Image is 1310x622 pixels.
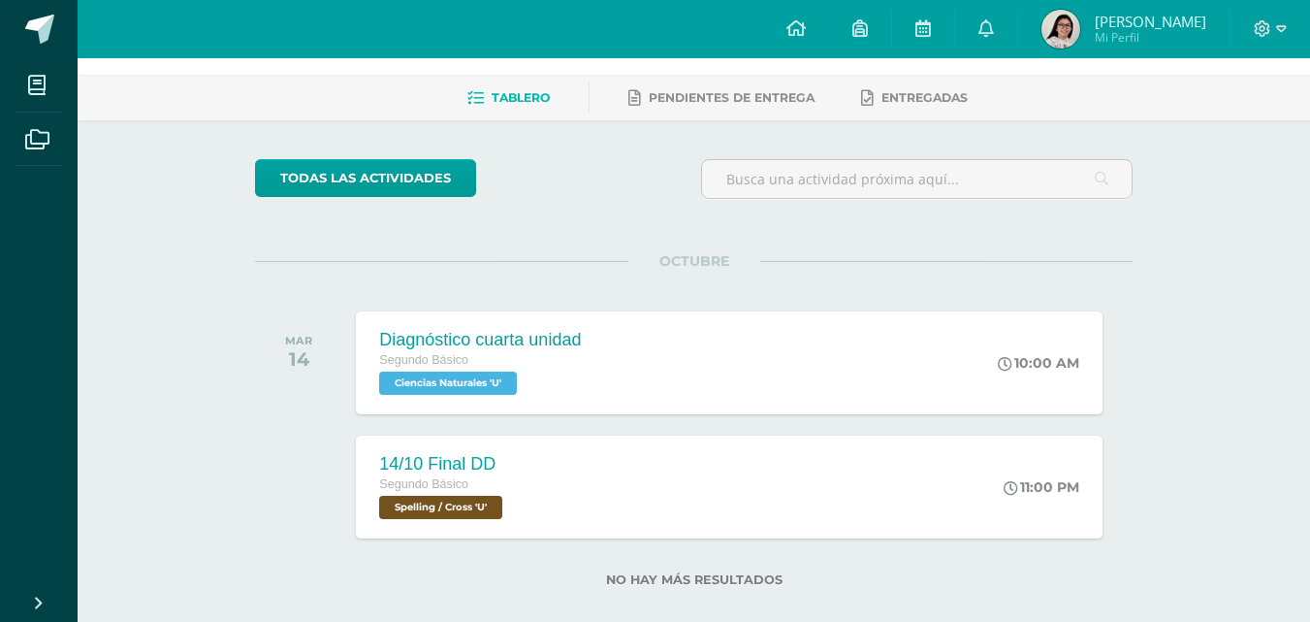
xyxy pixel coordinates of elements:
[861,82,968,114] a: Entregadas
[628,252,760,270] span: OCTUBRE
[998,354,1079,372] div: 10:00 AM
[492,90,550,105] span: Tablero
[467,82,550,114] a: Tablero
[285,334,312,347] div: MAR
[379,496,502,519] span: Spelling / Cross 'U'
[1004,478,1079,496] div: 11:00 PM
[379,477,468,491] span: Segundo Básico
[255,159,476,197] a: todas las Actividades
[649,90,815,105] span: Pendientes de entrega
[285,347,312,371] div: 14
[379,372,517,395] span: Ciencias Naturales 'U'
[379,330,581,350] div: Diagnóstico cuarta unidad
[379,454,507,475] div: 14/10 Final DD
[628,82,815,114] a: Pendientes de entrega
[379,353,468,367] span: Segundo Básico
[255,573,1133,587] label: No hay más resultados
[702,160,1132,198] input: Busca una actividad próxima aquí...
[1095,29,1206,46] span: Mi Perfil
[1041,10,1080,49] img: a9d28a2e32b851d076e117f3137066e3.png
[881,90,968,105] span: Entregadas
[1095,12,1206,31] span: [PERSON_NAME]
